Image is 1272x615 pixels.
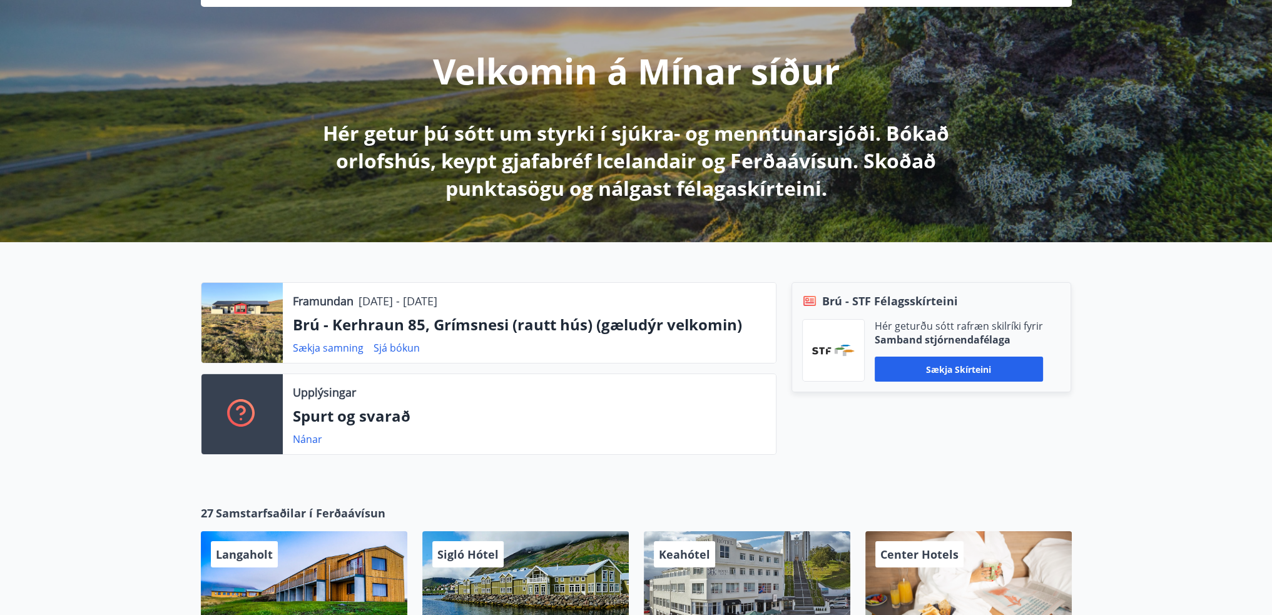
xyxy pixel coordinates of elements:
p: Framundan [293,293,354,309]
p: Velkomin á Mínar síður [433,47,840,94]
img: vjCaq2fThgY3EUYqSgpjEiBg6WP39ov69hlhuPVN.png [812,345,855,356]
span: Center Hotels [880,547,959,562]
p: Hér getur þú sótt um styrki í sjúkra- og menntunarsjóði. Bókað orlofshús, keypt gjafabréf Iceland... [306,119,967,202]
button: Sækja skírteini [875,357,1043,382]
span: Brú - STF Félagsskírteini [822,293,958,309]
span: Keahótel [659,547,710,562]
p: Hér geturðu sótt rafræn skilríki fyrir [875,319,1043,333]
p: Brú - Kerhraun 85, Grímsnesi (rautt hús) (gæludýr velkomin) [293,314,766,335]
span: Sigló Hótel [437,547,499,562]
a: Nánar [293,432,322,446]
span: 27 [201,505,213,521]
a: Sjá bókun [374,341,420,355]
a: Sækja samning [293,341,364,355]
p: [DATE] - [DATE] [359,293,437,309]
p: Upplýsingar [293,384,356,400]
p: Spurt og svarað [293,405,766,427]
span: Samstarfsaðilar í Ferðaávísun [216,505,385,521]
span: Langaholt [216,547,273,562]
p: Samband stjórnendafélaga [875,333,1043,347]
